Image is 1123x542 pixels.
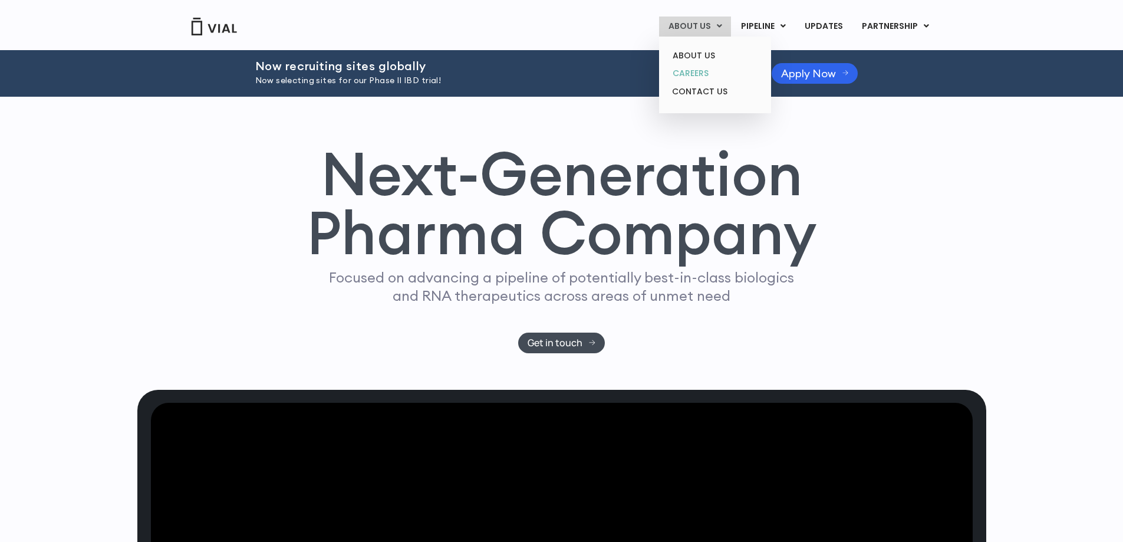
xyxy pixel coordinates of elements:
a: UPDATES [795,17,852,37]
h1: Next-Generation Pharma Company [307,144,817,263]
a: ABOUT US [663,47,766,65]
a: ABOUT USMenu Toggle [659,17,731,37]
span: Apply Now [781,69,836,78]
h2: Now recruiting sites globally [255,60,742,73]
a: PIPELINEMenu Toggle [732,17,795,37]
a: PARTNERSHIPMenu Toggle [852,17,938,37]
a: Get in touch [518,333,605,353]
a: CONTACT US [663,83,766,101]
p: Focused on advancing a pipeline of potentially best-in-class biologics and RNA therapeutics acros... [324,268,799,305]
span: Get in touch [528,339,582,347]
a: Apply Now [772,63,858,84]
img: Vial Logo [190,18,238,35]
p: Now selecting sites for our Phase II IBD trial! [255,74,742,87]
a: CAREERS [663,64,766,83]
